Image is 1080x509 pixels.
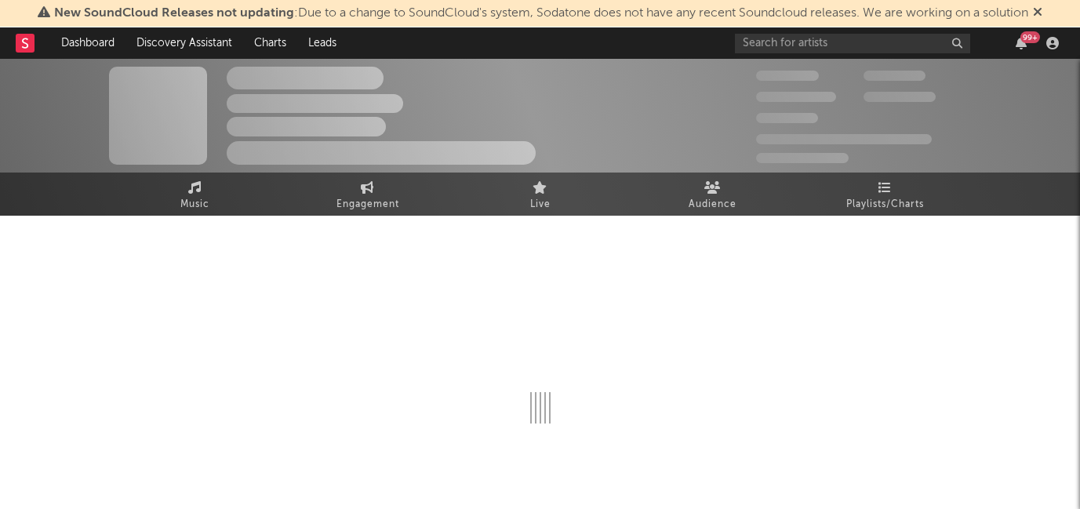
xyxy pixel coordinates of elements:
span: Jump Score: 85.0 [756,153,849,163]
a: Engagement [282,173,454,216]
a: Playlists/Charts [799,173,972,216]
span: New SoundCloud Releases not updating [54,7,294,20]
span: 300,000 [756,71,819,81]
span: 50,000,000 Monthly Listeners [756,134,932,144]
span: Live [530,195,551,214]
input: Search for artists [735,34,970,53]
a: Discovery Assistant [125,27,243,59]
button: 99+ [1016,37,1027,49]
a: Music [109,173,282,216]
span: : Due to a change to SoundCloud's system, Sodatone does not have any recent Soundcloud releases. ... [54,7,1028,20]
a: Live [454,173,627,216]
span: Engagement [336,195,399,214]
span: Music [180,195,209,214]
span: 50,000,000 [756,92,836,102]
span: Audience [689,195,736,214]
a: Leads [297,27,347,59]
span: Playlists/Charts [846,195,924,214]
span: Dismiss [1033,7,1042,20]
a: Dashboard [50,27,125,59]
a: Audience [627,173,799,216]
span: 1,000,000 [864,92,936,102]
span: 100,000 [756,113,818,123]
a: Charts [243,27,297,59]
div: 99 + [1020,31,1040,43]
span: 100,000 [864,71,925,81]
